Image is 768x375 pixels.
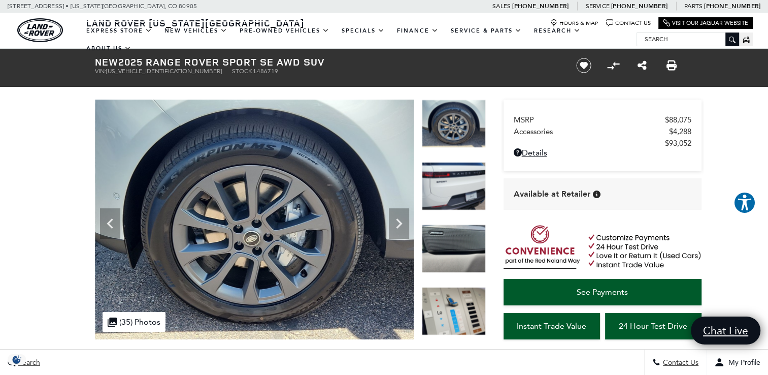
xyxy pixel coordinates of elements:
a: [PHONE_NUMBER] [704,2,760,10]
img: New 2025 Fuji White Land Rover SE image 33 [422,162,486,210]
a: EXPRESS STORE [80,22,158,40]
div: Previous [100,208,120,239]
a: [STREET_ADDRESS] • [US_STATE][GEOGRAPHIC_DATA], CO 80905 [8,3,197,10]
span: Instant Trade Value [517,321,586,331]
h1: 2025 Range Rover Sport SE AWD SUV [95,56,559,68]
a: Print this New 2025 Range Rover Sport SE AWD SUV [666,59,677,72]
img: Land Rover [17,18,63,42]
span: L486719 [254,68,278,75]
span: See Payments [577,287,628,297]
img: New 2025 Fuji White Land Rover SE image 34 [422,225,486,273]
button: Compare Vehicle [606,58,621,73]
span: Service [585,3,609,10]
a: Service & Parts [445,22,528,40]
button: Open user profile menu [707,350,768,375]
a: Land Rover [US_STATE][GEOGRAPHIC_DATA] [80,17,311,29]
a: Chat Live [691,317,760,345]
div: Vehicle is in stock and ready for immediate delivery. Due to demand, availability is subject to c... [593,191,600,198]
aside: Accessibility Help Desk [733,192,756,216]
a: Pre-Owned Vehicles [233,22,336,40]
input: Search [637,33,739,45]
img: New 2025 Fuji White Land Rover SE image 35 [422,287,486,335]
a: Contact Us [606,19,651,27]
div: Next [389,208,409,239]
span: Chat Live [698,324,753,337]
div: (35) Photos [103,312,165,332]
img: New 2025 Fuji White Land Rover SE image 32 [95,100,414,339]
strong: New [95,55,118,69]
span: [US_VEHICLE_IDENTIFICATION_NUMBER] [106,68,222,75]
button: Explore your accessibility options [733,192,756,214]
a: 24 Hour Test Drive [605,313,702,339]
img: New 2025 Fuji White Land Rover SE image 32 [422,100,486,148]
a: New Vehicles [158,22,233,40]
a: Details [514,148,691,158]
span: $88,075 [665,115,691,124]
a: Specials [336,22,391,40]
span: MSRP [514,115,665,124]
a: Share this New 2025 Range Rover Sport SE AWD SUV [638,59,647,72]
a: [PHONE_NUMBER] [611,2,667,10]
span: 24 Hour Test Drive [619,321,687,331]
div: Privacy Settings [5,354,28,365]
a: land-rover [17,18,63,42]
a: MSRP $88,075 [514,115,691,124]
span: $4,288 [669,127,691,136]
span: VIN: [95,68,106,75]
button: Save vehicle [573,57,595,74]
span: Available at Retailer [514,189,590,200]
a: About Us [80,40,138,57]
span: Sales [492,3,511,10]
a: See Payments [504,279,702,305]
span: $93,052 [665,139,691,148]
span: Accessories [514,127,669,136]
nav: Main Navigation [80,22,637,57]
a: $93,052 [514,139,691,148]
a: Accessories $4,288 [514,127,691,136]
span: My Profile [724,358,760,367]
a: Finance [391,22,445,40]
a: Research [528,22,587,40]
span: Stock: [232,68,254,75]
a: Hours & Map [550,19,598,27]
a: [PHONE_NUMBER] [512,2,569,10]
a: Instant Trade Value [504,313,600,339]
span: Land Rover [US_STATE][GEOGRAPHIC_DATA] [86,17,305,29]
span: Contact Us [660,358,698,367]
a: Visit Our Jaguar Website [663,19,748,27]
span: Parts [684,3,703,10]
